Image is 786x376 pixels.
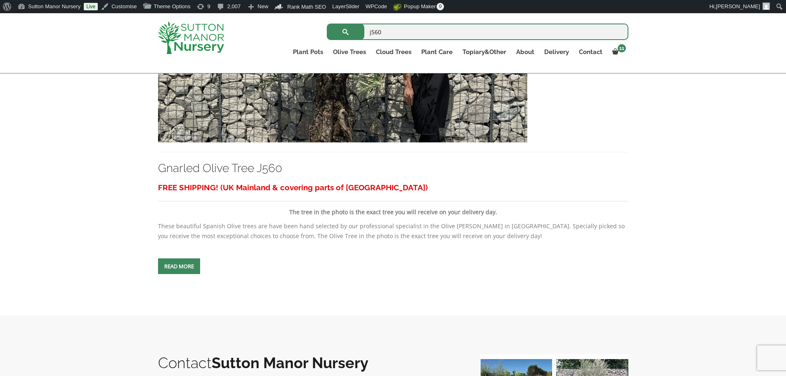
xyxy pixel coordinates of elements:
strong: The tree in the photo is the exact tree you will receive on your delivery day. [289,208,497,216]
a: Live [84,3,98,10]
a: About [511,46,539,58]
a: Delivery [539,46,574,58]
a: Read more [158,258,200,274]
input: Search... [327,24,628,40]
b: Sutton Manor Nursery [212,354,368,371]
span: Rank Math SEO [287,4,326,10]
a: Topiary&Other [458,46,511,58]
a: Gnarled Olive Tree J560 [158,161,282,175]
a: 11 [607,46,628,58]
span: [PERSON_NAME] [716,3,760,9]
span: 11 [618,44,626,52]
a: Cloud Trees [371,46,416,58]
a: Olive Trees [328,46,371,58]
img: logo [158,21,224,54]
h3: FREE SHIPPING! (UK Mainland & covering parts of [GEOGRAPHIC_DATA]) [158,180,628,195]
a: Plant Care [416,46,458,58]
a: Contact [574,46,607,58]
span: 0 [437,3,444,10]
a: Plant Pots [288,46,328,58]
div: These beautiful Spanish Olive trees are have been hand selected by our professional specialist in... [158,180,628,241]
h2: Contact [158,354,463,371]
